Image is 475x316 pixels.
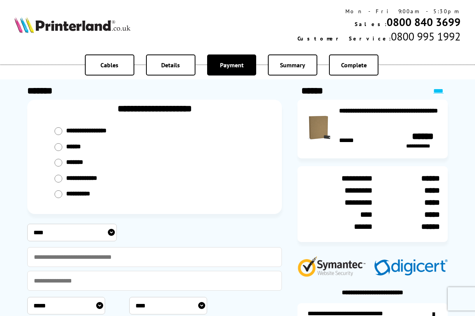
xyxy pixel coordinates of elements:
[391,29,461,44] span: 0800 995 1992
[387,15,461,29] a: 0800 840 3699
[100,61,118,69] span: Cables
[297,35,391,42] span: Customer Service:
[280,61,305,69] span: Summary
[161,61,180,69] span: Details
[355,21,387,28] span: Sales:
[14,17,130,33] img: Printerland Logo
[341,61,367,69] span: Complete
[297,8,461,15] div: Mon - Fri 9:00am - 5:30pm
[220,61,244,69] span: Payment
